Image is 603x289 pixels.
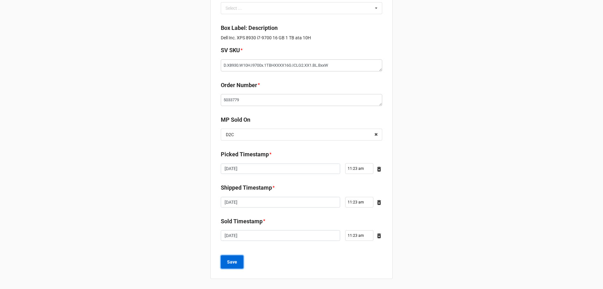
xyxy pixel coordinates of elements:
div: Select ... [224,4,251,12]
input: Time [345,163,373,174]
b: Save [227,259,237,265]
p: Dell Inc. XPS 8930 i7-9700 16 GB 1 TB ata 10H [221,35,382,41]
label: Order Number [221,81,257,90]
label: Sold Timestamp [221,217,263,226]
textarea: D.X8930.W10H.I9700x.1TBHXXXX16G.ICLG2.XX1.BL.BxxW [221,59,382,71]
label: SV SKU [221,46,240,55]
button: Save [221,255,243,269]
input: Time [345,197,373,208]
label: MP Sold On [221,115,250,124]
input: Date [221,230,340,241]
input: Date [221,197,340,208]
input: Time [345,230,373,241]
textarea: 5033779 [221,94,382,106]
label: Shipped Timestamp [221,183,272,192]
b: Box Label: Description [221,25,278,31]
label: Picked Timestamp [221,150,269,159]
input: Date [221,164,340,174]
div: D2C [226,132,234,137]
